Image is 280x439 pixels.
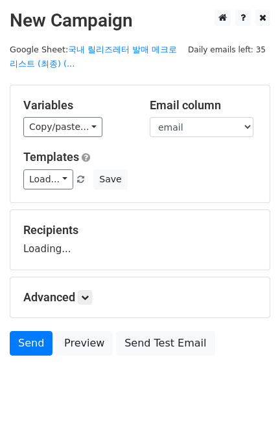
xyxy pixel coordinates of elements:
[10,45,177,69] a: 국내 릴리즈레터 발매 메크로 리스트 (최종) (...
[23,223,257,237] h5: Recipients
[23,223,257,257] div: Loading...
[23,117,102,137] a: Copy/paste...
[23,150,79,164] a: Templates
[183,43,270,57] span: Daily emails left: 35
[183,45,270,54] a: Daily emails left: 35
[10,10,270,32] h2: New Campaign
[23,290,257,305] h5: Advanced
[10,331,52,356] a: Send
[10,45,177,69] small: Google Sheet:
[23,98,130,112] h5: Variables
[23,169,73,189] a: Load...
[56,331,113,356] a: Preview
[150,98,257,112] h5: Email column
[116,331,215,356] a: Send Test Email
[93,169,127,189] button: Save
